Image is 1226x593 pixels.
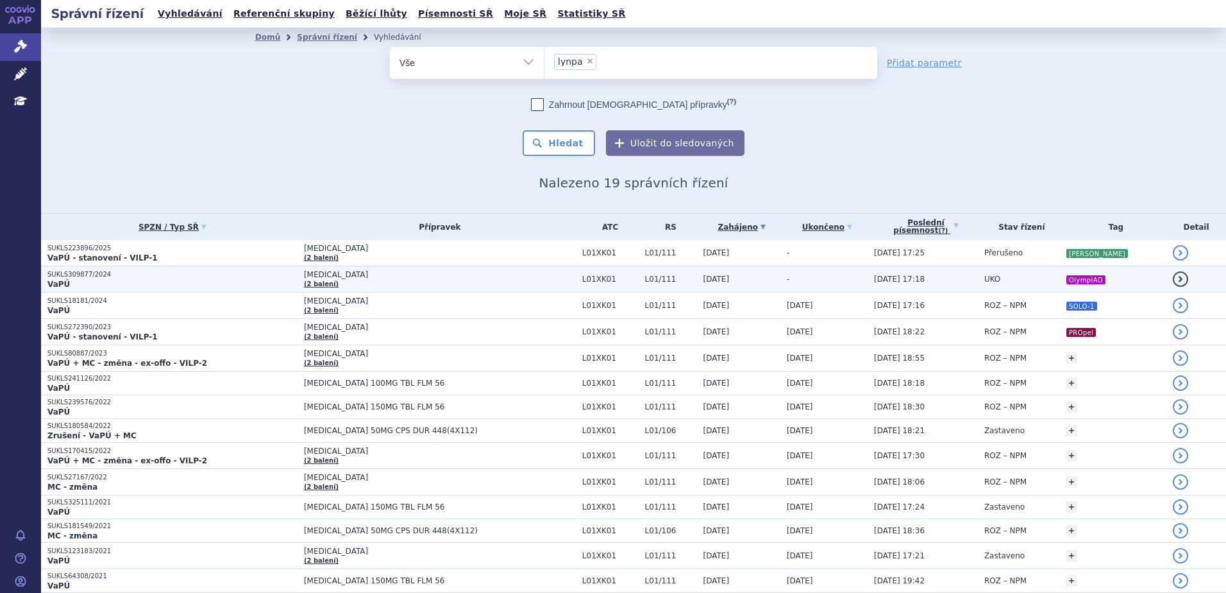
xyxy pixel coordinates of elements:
[703,248,729,257] span: [DATE]
[874,477,925,486] span: [DATE] 18:06
[787,477,813,486] span: [DATE]
[703,327,729,336] span: [DATE]
[1166,214,1226,240] th: Detail
[874,275,925,284] span: [DATE] 17:18
[304,323,576,332] span: [MEDICAL_DATA]
[978,214,1059,240] th: Stav řízení
[606,130,744,156] button: Uložit do sledovaných
[1066,575,1077,587] a: +
[1173,350,1188,366] a: detail
[1173,474,1188,490] a: detail
[582,426,639,435] span: L01XK01
[645,526,697,535] span: L01/106
[984,477,1027,486] span: ROZ – NPM
[582,477,639,486] span: L01XK01
[984,551,1025,560] span: Zastaveno
[787,327,813,336] span: [DATE]
[304,254,339,261] a: (2 balení)
[304,280,339,288] a: (2 balení)
[645,248,697,257] span: L01/111
[304,296,576,305] span: [MEDICAL_DATA]
[47,422,298,431] p: SUKLS180584/2022
[645,327,697,336] span: L01/111
[47,218,298,236] a: SPZN / Typ SŘ
[703,379,729,388] span: [DATE]
[1066,550,1077,562] a: +
[1173,548,1188,563] a: detail
[342,5,411,22] a: Běžící lhůty
[304,483,339,490] a: (2 balení)
[304,447,576,456] span: [MEDICAL_DATA]
[874,379,925,388] span: [DATE] 18:18
[47,254,158,262] strong: VaPÚ - stanovení - VILP-1
[304,333,339,340] a: (2 balení)
[47,374,298,383] p: SUKLS241126/2022
[874,551,925,560] span: [DATE] 17:21
[984,301,1027,310] span: ROZ – NPM
[984,402,1027,411] span: ROZ – NPM
[304,244,576,253] span: [MEDICAL_DATA]
[984,526,1027,535] span: ROZ – NPM
[1066,328,1096,337] i: PROpel
[787,248,789,257] span: -
[304,473,576,482] span: [MEDICAL_DATA]
[645,426,697,435] span: L01/106
[1173,573,1188,589] a: detail
[1066,501,1077,513] a: +
[703,354,729,363] span: [DATE]
[703,451,729,460] span: [DATE]
[582,551,639,560] span: L01XK01
[1066,352,1077,364] a: +
[645,551,697,560] span: L01/111
[874,301,925,310] span: [DATE] 17:16
[645,477,697,486] span: L01/111
[297,33,357,42] a: Správní řízení
[539,175,728,191] span: Nalezeno 19 správních řízení
[230,5,339,22] a: Referenční skupiny
[874,402,925,411] span: [DATE] 18:30
[304,576,576,585] span: [MEDICAL_DATA] 150MG TBL FLM 56
[582,526,639,535] span: L01XK01
[703,576,729,585] span: [DATE]
[1066,302,1097,311] i: SOLO-1
[47,359,207,368] strong: VaPÚ + MC - změna - ex-offo - VILP-2
[414,5,497,22] a: Písemnosti SŘ
[703,477,729,486] span: [DATE]
[984,426,1025,435] span: Zastaveno
[727,98,736,106] abbr: (?)
[1173,271,1188,287] a: detail
[938,227,948,235] abbr: (?)
[47,306,70,315] strong: VaPÚ
[984,248,1023,257] span: Přerušeno
[645,451,697,460] span: L01/111
[47,508,70,517] strong: VaPÚ
[874,451,925,460] span: [DATE] 17:30
[1173,245,1188,261] a: detail
[304,402,576,411] span: [MEDICAL_DATA] 150MG TBL FLM 56
[304,379,576,388] span: [MEDICAL_DATA] 100MG TBL FLM 56
[703,275,729,284] span: [DATE]
[47,473,298,482] p: SUKLS27167/2022
[582,354,639,363] span: L01XK01
[1066,401,1077,413] a: +
[874,426,925,435] span: [DATE] 18:21
[298,214,576,240] th: Přípravek
[645,275,697,284] span: L01/111
[47,572,298,581] p: SUKLS64308/2021
[1173,499,1188,515] a: detail
[874,327,925,336] span: [DATE] 18:22
[304,526,576,535] span: [MEDICAL_DATA] 50MG CPS DUR 448(4X112)
[1066,450,1077,461] a: +
[645,402,697,411] span: L01/111
[154,5,226,22] a: Vyhledávání
[255,33,280,42] a: Domů
[787,526,813,535] span: [DATE]
[531,98,736,111] label: Zahrnout [DEMOGRAPHIC_DATA] přípravky
[1066,525,1077,537] a: +
[47,431,137,440] strong: Zrušení - VaPÚ + MC
[558,57,583,66] span: lynpa
[1066,476,1077,488] a: +
[47,332,158,341] strong: VaPÚ - stanovení - VILP-1
[47,280,70,289] strong: VaPÚ
[304,349,576,358] span: [MEDICAL_DATA]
